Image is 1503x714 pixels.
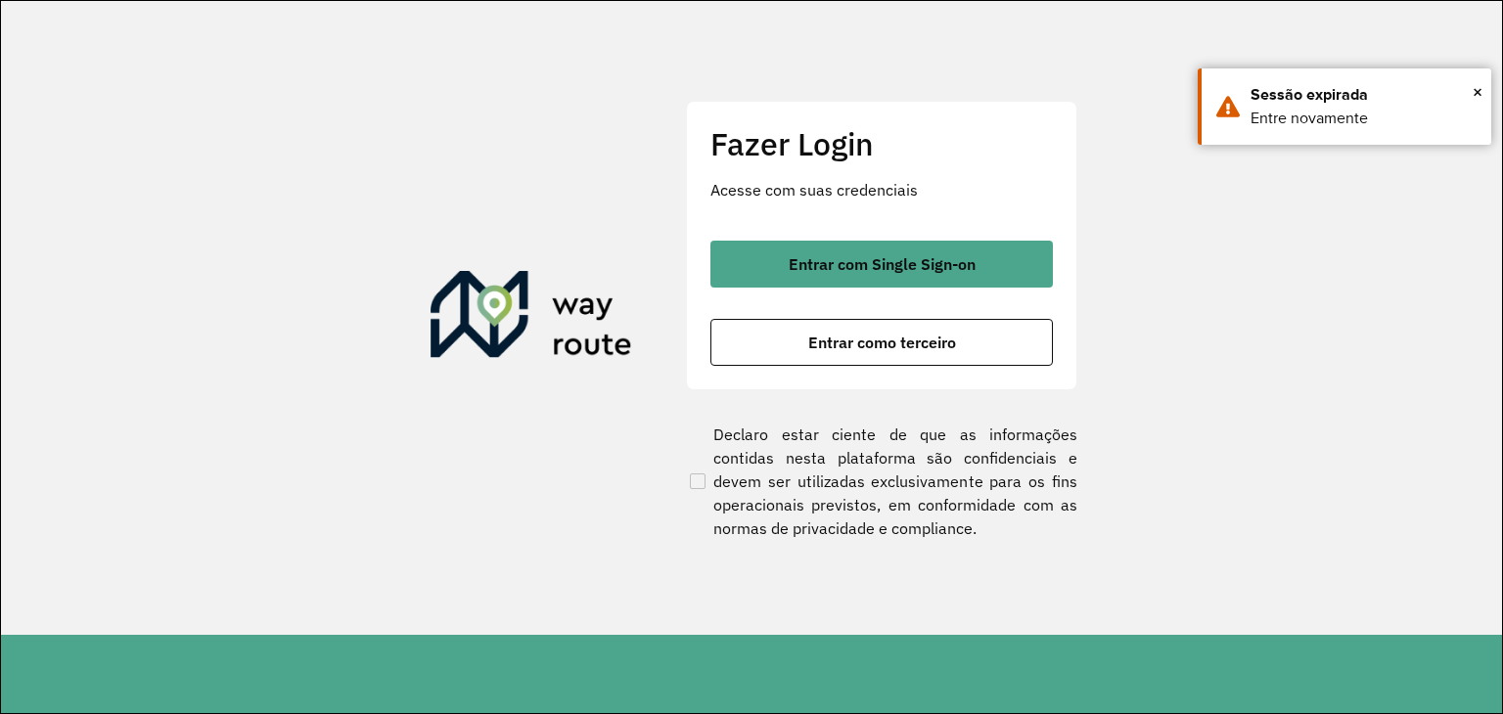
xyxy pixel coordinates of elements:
div: Sessão expirada [1251,83,1477,107]
button: Close [1473,77,1482,107]
button: button [710,241,1053,288]
img: Roteirizador AmbevTech [431,271,632,365]
div: Entre novamente [1251,107,1477,130]
h2: Fazer Login [710,125,1053,162]
span: × [1473,77,1482,107]
label: Declaro estar ciente de que as informações contidas nesta plataforma são confidenciais e devem se... [686,423,1077,540]
span: Entrar com Single Sign-on [789,256,976,272]
span: Entrar como terceiro [808,335,956,350]
button: button [710,319,1053,366]
p: Acesse com suas credenciais [710,178,1053,201]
